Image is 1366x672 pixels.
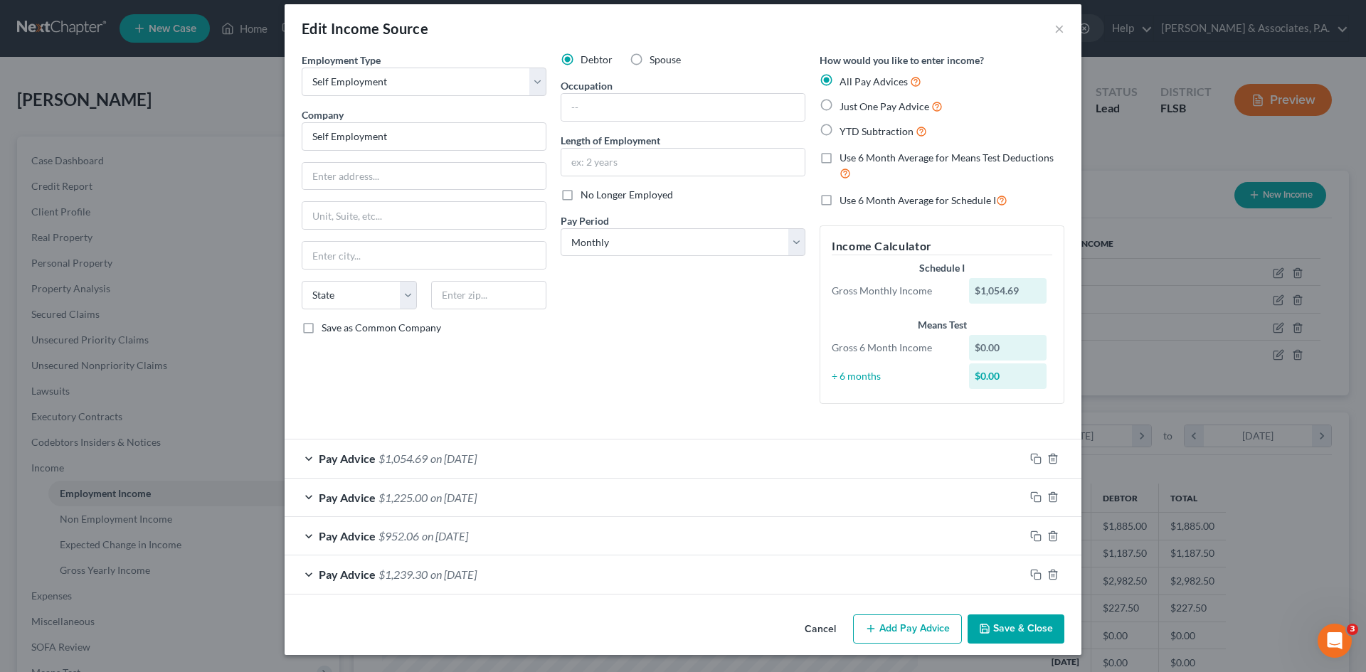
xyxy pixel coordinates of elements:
[840,100,929,112] span: Just One Pay Advice
[302,109,344,121] span: Company
[1347,624,1358,635] span: 3
[302,122,546,151] input: Search company by name...
[561,149,805,176] input: ex: 2 years
[302,54,381,66] span: Employment Type
[561,133,660,148] label: Length of Employment
[319,567,376,581] span: Pay Advice
[968,614,1064,644] button: Save & Close
[430,452,477,465] span: on [DATE]
[430,491,477,504] span: on [DATE]
[322,321,441,334] span: Save as Common Company
[561,78,613,93] label: Occupation
[581,188,673,201] span: No Longer Employed
[969,335,1047,361] div: $0.00
[840,194,996,206] span: Use 6 Month Average for Schedule I
[825,341,962,355] div: Gross 6 Month Income
[832,261,1052,275] div: Schedule I
[650,53,681,65] span: Spouse
[840,151,1054,164] span: Use 6 Month Average for Means Test Deductions
[378,567,428,581] span: $1,239.30
[302,163,546,190] input: Enter address...
[825,369,962,383] div: ÷ 6 months
[840,75,908,87] span: All Pay Advices
[302,242,546,269] input: Enter city...
[319,452,376,465] span: Pay Advice
[378,529,419,543] span: $952.06
[302,18,428,38] div: Edit Income Source
[319,529,376,543] span: Pay Advice
[422,529,468,543] span: on [DATE]
[319,491,376,504] span: Pay Advice
[840,125,914,137] span: YTD Subtraction
[969,278,1047,304] div: $1,054.69
[1318,624,1352,658] iframe: Intercom live chat
[832,238,1052,255] h5: Income Calculator
[853,614,962,644] button: Add Pay Advice
[832,318,1052,332] div: Means Test
[969,363,1047,389] div: $0.00
[378,491,428,504] span: $1,225.00
[820,53,984,68] label: How would you like to enter income?
[431,281,546,309] input: Enter zip...
[561,94,805,121] input: --
[793,616,847,644] button: Cancel
[825,284,962,298] div: Gross Monthly Income
[430,567,477,581] span: on [DATE]
[378,452,428,465] span: $1,054.69
[561,215,609,227] span: Pay Period
[302,202,546,229] input: Unit, Suite, etc...
[581,53,613,65] span: Debtor
[1054,20,1064,37] button: ×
